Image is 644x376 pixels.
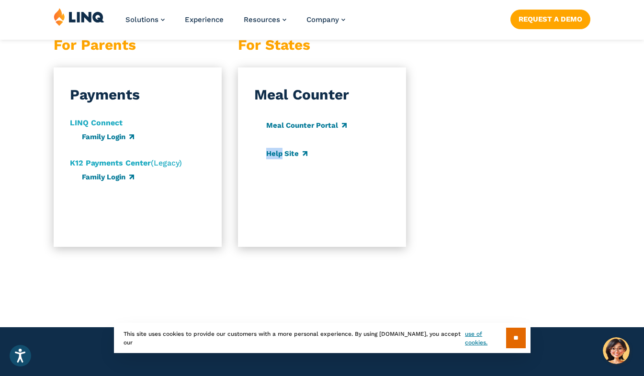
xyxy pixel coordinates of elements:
a: Help Site [266,149,307,158]
a: Company [306,15,345,24]
button: Hello, have a question? Let’s chat. [603,337,630,364]
a: Request a Demo [510,10,590,29]
nav: Primary Navigation [125,8,345,39]
span: Resources [244,15,280,24]
div: This site uses cookies to provide our customers with a more personal experience. By using [DOMAIN... [114,323,531,353]
a: Family Login [82,173,134,181]
a: use of cookies. [465,330,506,347]
a: Resources [244,15,286,24]
a: Meal Counter Portal [266,121,347,130]
h3: Payments [70,85,140,105]
p: (Legacy) [70,157,182,169]
span: Solutions [125,15,158,24]
a: Family Login [82,133,134,141]
strong: K12 Payments Center [70,158,151,167]
img: LINQ | K‑12 Software [54,8,104,26]
h3: For Parents [54,35,222,55]
a: Experience [185,15,224,24]
span: Company [306,15,339,24]
strong: LINQ Connect [70,118,123,127]
h3: Meal Counter [254,85,349,105]
a: Solutions [125,15,165,24]
nav: Button Navigation [510,8,590,29]
h3: For States [238,35,406,55]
